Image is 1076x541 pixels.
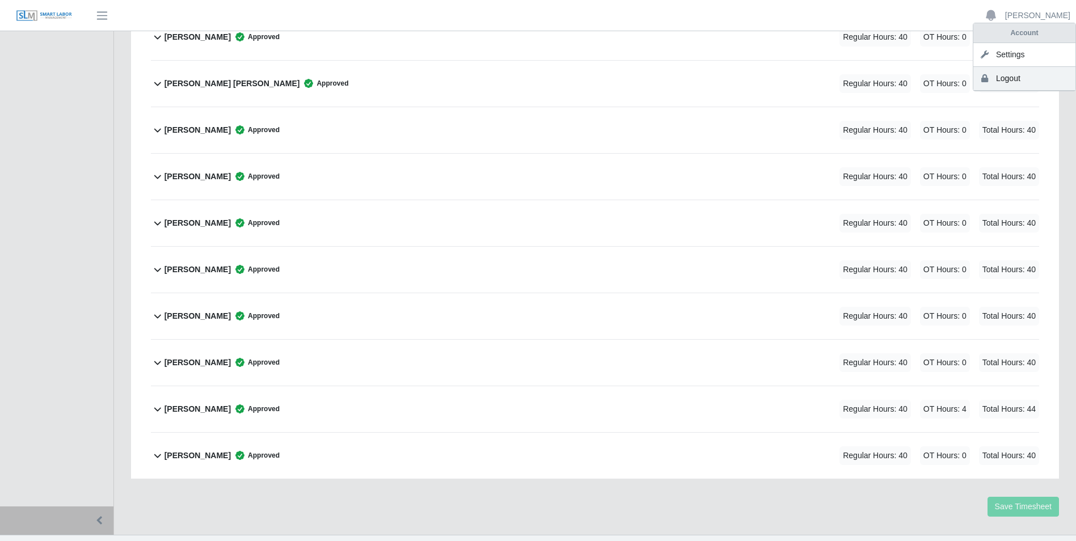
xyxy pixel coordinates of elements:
[839,400,911,419] span: Regular Hours: 40
[164,217,231,229] b: [PERSON_NAME]
[979,400,1039,419] span: Total Hours: 44
[151,14,1039,60] button: [PERSON_NAME] Approved Regular Hours: 40 OT Hours: 0 Total Hours: 40
[920,74,970,93] span: OT Hours: 0
[151,386,1039,432] button: [PERSON_NAME] Approved Regular Hours: 40 OT Hours: 4 Total Hours: 44
[151,200,1039,246] button: [PERSON_NAME] Approved Regular Hours: 40 OT Hours: 0 Total Hours: 40
[979,121,1039,140] span: Total Hours: 40
[151,340,1039,386] button: [PERSON_NAME] Approved Regular Hours: 40 OT Hours: 0 Total Hours: 40
[839,446,911,465] span: Regular Hours: 40
[979,214,1039,233] span: Total Hours: 40
[299,78,348,89] span: Approved
[231,171,280,182] span: Approved
[979,446,1039,465] span: Total Hours: 40
[839,74,911,93] span: Regular Hours: 40
[164,310,231,322] b: [PERSON_NAME]
[231,124,280,136] span: Approved
[164,357,231,369] b: [PERSON_NAME]
[231,31,280,43] span: Approved
[979,353,1039,372] span: Total Hours: 40
[164,264,231,276] b: [PERSON_NAME]
[231,310,280,322] span: Approved
[231,403,280,415] span: Approved
[839,260,911,279] span: Regular Hours: 40
[920,167,970,186] span: OT Hours: 0
[164,124,231,136] b: [PERSON_NAME]
[839,307,911,326] span: Regular Hours: 40
[920,307,970,326] span: OT Hours: 0
[839,353,911,372] span: Regular Hours: 40
[973,67,1075,91] a: Logout
[151,247,1039,293] button: [PERSON_NAME] Approved Regular Hours: 40 OT Hours: 0 Total Hours: 40
[920,260,970,279] span: OT Hours: 0
[16,10,73,22] img: SLM Logo
[151,154,1039,200] button: [PERSON_NAME] Approved Regular Hours: 40 OT Hours: 0 Total Hours: 40
[979,307,1039,326] span: Total Hours: 40
[920,28,970,47] span: OT Hours: 0
[839,167,911,186] span: Regular Hours: 40
[164,403,231,415] b: [PERSON_NAME]
[231,217,280,229] span: Approved
[231,264,280,275] span: Approved
[151,61,1039,107] button: [PERSON_NAME] [PERSON_NAME] Approved Regular Hours: 40 OT Hours: 0 Total Hours: 40
[988,497,1059,517] button: Save Timesheet
[839,121,911,140] span: Regular Hours: 40
[151,107,1039,153] button: [PERSON_NAME] Approved Regular Hours: 40 OT Hours: 0 Total Hours: 40
[920,446,970,465] span: OT Hours: 0
[164,450,231,462] b: [PERSON_NAME]
[979,260,1039,279] span: Total Hours: 40
[920,214,970,233] span: OT Hours: 0
[164,171,231,183] b: [PERSON_NAME]
[1005,10,1070,22] a: [PERSON_NAME]
[979,167,1039,186] span: Total Hours: 40
[164,31,231,43] b: [PERSON_NAME]
[151,433,1039,479] button: [PERSON_NAME] Approved Regular Hours: 40 OT Hours: 0 Total Hours: 40
[164,78,300,90] b: [PERSON_NAME] [PERSON_NAME]
[1011,29,1039,37] strong: Account
[973,43,1075,67] a: Settings
[920,353,970,372] span: OT Hours: 0
[231,450,280,461] span: Approved
[151,293,1039,339] button: [PERSON_NAME] Approved Regular Hours: 40 OT Hours: 0 Total Hours: 40
[920,400,970,419] span: OT Hours: 4
[839,28,911,47] span: Regular Hours: 40
[231,357,280,368] span: Approved
[920,121,970,140] span: OT Hours: 0
[839,214,911,233] span: Regular Hours: 40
